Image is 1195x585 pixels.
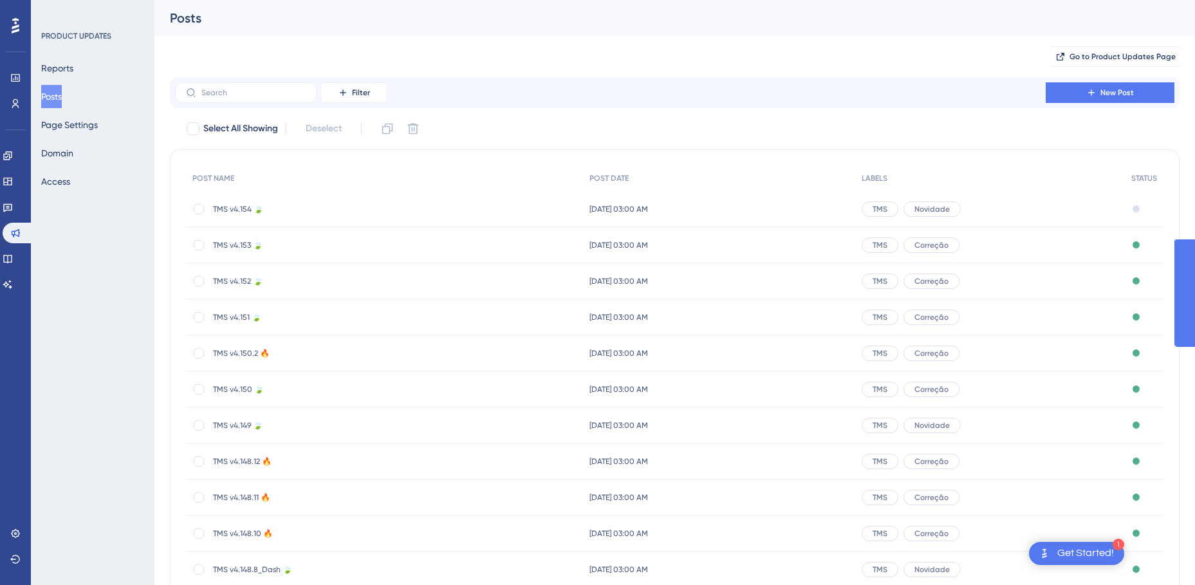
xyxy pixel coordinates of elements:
span: New Post [1100,88,1134,98]
span: Correção [914,240,949,250]
div: Posts [170,9,1147,27]
button: Posts [41,85,62,108]
button: Access [41,170,70,193]
span: TMS v4.151 🍃 [213,312,419,322]
span: TMS [873,420,887,431]
span: Correção [914,528,949,539]
span: Correção [914,276,949,286]
span: TMS [873,276,887,286]
span: [DATE] 03:00 AM [589,348,648,358]
span: TMS v4.148.8_Dash 🍃 [213,564,419,575]
span: [DATE] 03:00 AM [589,204,648,214]
span: Correção [914,384,949,395]
span: TMS [873,384,887,395]
span: TMS [873,204,887,214]
button: Reports [41,57,73,80]
span: TMS v4.152 🍃 [213,276,419,286]
span: TMS [873,456,887,467]
span: Correção [914,492,949,503]
span: Filter [352,88,370,98]
span: STATUS [1131,173,1157,183]
span: TMS v4.153 🍃 [213,240,419,250]
span: Select All Showing [203,121,278,136]
span: [DATE] 03:00 AM [589,276,648,286]
span: [DATE] 03:00 AM [589,312,648,322]
span: TMS v4.150 🍃 [213,384,419,395]
img: launcher-image-alternative-text [1037,546,1052,561]
span: POST DATE [589,173,629,183]
span: TMS [873,564,887,575]
div: Get Started! [1057,546,1114,561]
span: [DATE] 03:00 AM [589,528,648,539]
span: Novidade [914,204,950,214]
span: TMS v4.149 🍃 [213,420,419,431]
span: TMS v4.154 🍃 [213,204,419,214]
div: 1 [1113,539,1124,550]
span: TMS v4.150.2 🔥 [213,348,419,358]
span: Novidade [914,420,950,431]
span: Correção [914,312,949,322]
div: Open Get Started! checklist, remaining modules: 1 [1029,542,1124,565]
span: TMS [873,348,887,358]
button: Domain [41,142,73,165]
span: TMS v4.148.12 🔥 [213,456,419,467]
button: Deselect [294,117,353,140]
span: LABELS [862,173,887,183]
button: Filter [322,82,386,103]
span: [DATE] 03:00 AM [589,240,648,250]
span: Novidade [914,564,950,575]
input: Search [201,88,306,97]
button: Go to Product Updates Page [1051,46,1180,67]
span: TMS [873,240,887,250]
span: [DATE] 03:00 AM [589,384,648,395]
span: TMS [873,528,887,539]
button: Page Settings [41,113,98,136]
button: New Post [1046,82,1174,103]
span: [DATE] 03:00 AM [589,456,648,467]
span: TMS v4.148.10 🔥 [213,528,419,539]
span: TMS [873,492,887,503]
span: [DATE] 03:00 AM [589,564,648,575]
span: POST NAME [192,173,234,183]
span: Go to Product Updates Page [1070,51,1176,62]
span: TMS [873,312,887,322]
div: PRODUCT UPDATES [41,31,111,41]
span: Correção [914,456,949,467]
span: TMS v4.148.11 🔥 [213,492,419,503]
iframe: UserGuiding AI Assistant Launcher [1141,534,1180,573]
span: Deselect [306,121,342,136]
span: Correção [914,348,949,358]
span: [DATE] 03:00 AM [589,492,648,503]
span: [DATE] 03:00 AM [589,420,648,431]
